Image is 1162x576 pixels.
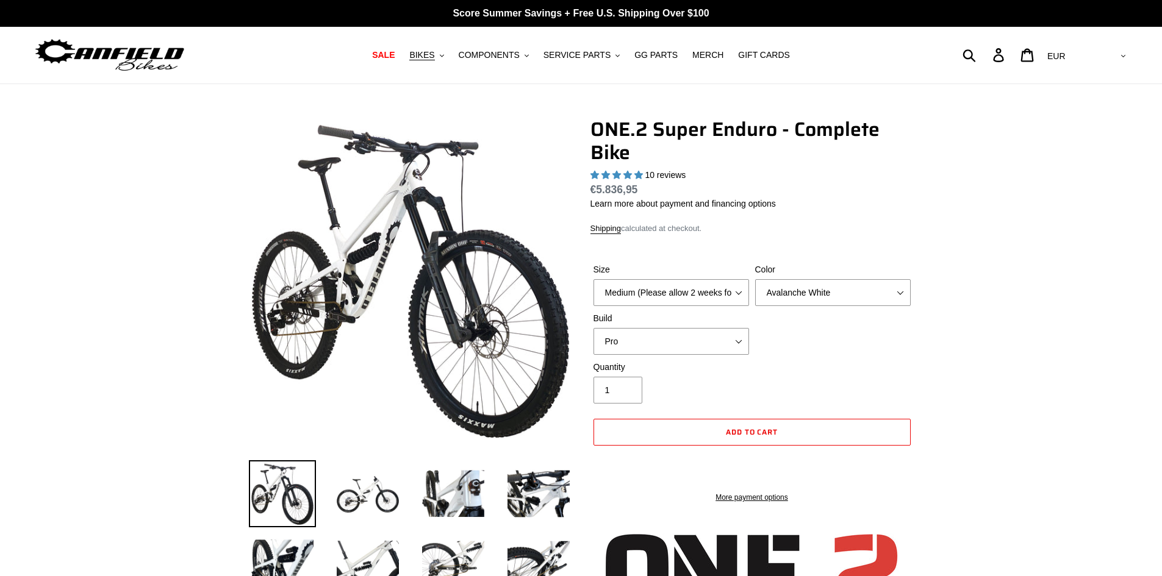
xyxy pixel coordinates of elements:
img: Load image into Gallery viewer, ONE.2 Super Enduro - Complete Bike [505,460,572,527]
span: 5.00 stars [590,170,645,180]
button: BIKES [403,47,450,63]
a: GG PARTS [628,47,684,63]
img: Load image into Gallery viewer, ONE.2 Super Enduro - Complete Bike [420,460,487,527]
button: Add to cart [594,419,911,446]
button: COMPONENTS [453,47,535,63]
div: calculated at checkout. [590,222,914,235]
iframe: PayPal-paypal [594,452,911,478]
img: Canfield Bikes [34,36,186,74]
span: 10 reviews [645,170,686,180]
a: More payment options [594,492,911,503]
label: Color [755,263,911,276]
img: Load image into Gallery viewer, ONE.2 Super Enduro - Complete Bike [334,460,401,527]
img: Load image into Gallery viewer, ONE.2 Super Enduro - Complete Bike [249,460,316,527]
button: SERVICE PARTS [537,47,626,63]
a: SALE [366,47,401,63]
span: GG PARTS [634,50,678,60]
span: €5.836,95 [590,183,638,196]
span: MERCH [692,50,723,60]
input: Search [969,41,1000,68]
span: SALE [372,50,395,60]
a: MERCH [686,47,730,63]
span: COMPONENTS [459,50,520,60]
span: SERVICE PARTS [543,50,611,60]
span: Add to cart [726,426,778,438]
a: Shipping [590,224,622,234]
span: BIKES [409,50,434,60]
label: Quantity [594,361,749,374]
a: GIFT CARDS [732,47,796,63]
label: Size [594,263,749,276]
span: GIFT CARDS [738,50,790,60]
h1: ONE.2 Super Enduro - Complete Bike [590,118,914,165]
a: Learn more about payment and financing options [590,199,776,208]
label: Build [594,312,749,325]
